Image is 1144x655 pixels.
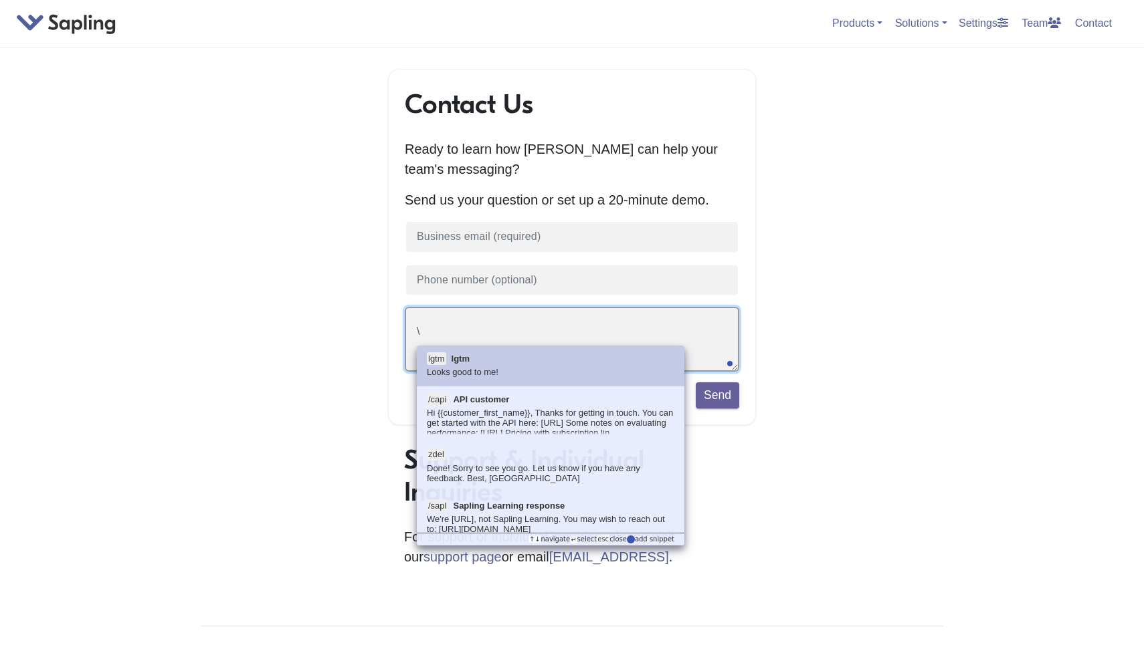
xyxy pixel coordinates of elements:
[1070,12,1117,34] a: Contact
[405,190,739,210] p: Send us your question or set up a 20-minute demo.
[405,88,739,120] h1: Contact Us
[549,549,669,564] a: [EMAIL_ADDRESS]
[405,221,739,253] input: Business email (required)
[1016,12,1066,34] a: Team
[405,139,739,179] p: Ready to learn how [PERSON_NAME] can help your team's messaging?
[405,264,739,297] input: Phone number (optional)
[832,17,882,29] a: Products
[953,12,1014,34] a: Settings
[404,444,740,508] h1: Support & Individual Inquiries
[895,17,947,29] a: Solutions
[696,382,739,408] button: Send
[423,549,502,564] a: support page
[404,527,740,567] p: For support or individual inquiries, please visit our or email .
